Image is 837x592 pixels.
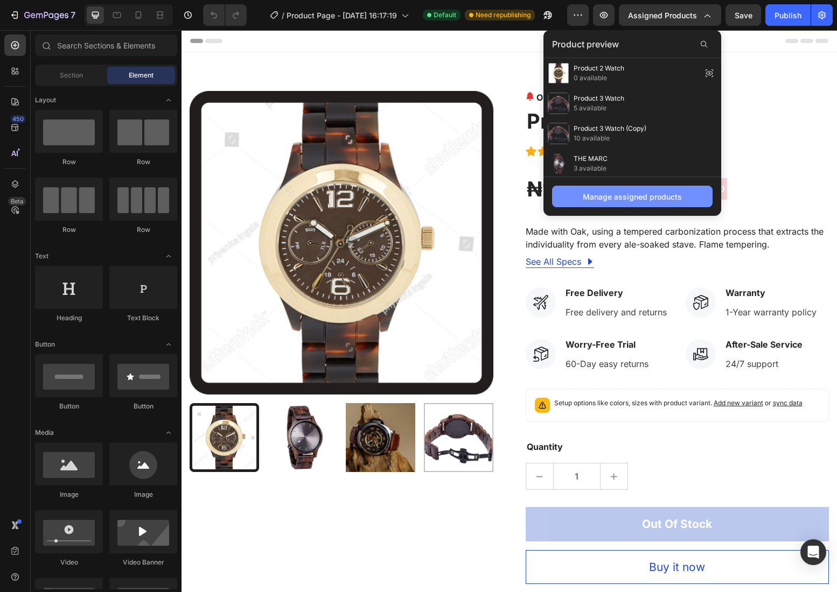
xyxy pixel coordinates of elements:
span: Button [35,340,55,349]
div: Heading [35,313,103,323]
div: Open Intercom Messenger [800,539,826,565]
span: 3 available [574,164,608,173]
a: See All Specs [344,225,413,238]
img: preview-img [548,93,569,114]
img: preview-img [548,153,569,174]
p: 1-Year warranty policy [544,276,635,288]
span: Toggle open [160,248,177,265]
span: Text [35,251,48,261]
div: Row [109,225,177,235]
iframe: Design area [182,30,837,592]
img: preview-img [548,123,569,144]
span: Product 3 Watch [574,94,624,103]
span: Save [735,11,752,20]
p: 7 [71,9,75,22]
button: Assigned Products [619,4,721,26]
span: Toggle open [160,336,177,353]
span: Toggle open [160,91,177,109]
span: 0 available [574,73,624,83]
button: Buy it now [344,520,648,554]
pre: Save ₦30 [500,148,546,170]
p: After-Sale Service [544,308,621,321]
span: Product 3 Watch (Copy) [574,124,646,133]
div: Manage assigned products [583,191,682,202]
button: Save [726,4,761,26]
h2: Product 2 Watch [344,78,648,105]
span: Add new variant [532,369,582,377]
button: Manage assigned products [552,186,713,207]
span: 10 available [574,133,646,143]
div: Button [35,401,103,411]
p: OUT OF STOCK [355,61,420,74]
div: Publish [775,10,801,21]
div: Beta [8,197,26,206]
input: quantity [372,433,419,459]
span: Element [129,71,154,80]
div: See All Specs [344,225,400,238]
span: Toggle open [160,424,177,441]
button: increment [419,433,446,459]
span: / [282,10,284,21]
span: Made with Oak, using a tempered carbonization process that extracts the individuality from every ... [344,196,642,220]
p: Warranty [544,256,635,269]
p: 60-Day easy returns [384,327,467,340]
div: Text Block [109,313,177,323]
p: Free delivery and returns [384,276,485,288]
div: ₦102.95 [344,146,431,173]
img: preview-img [548,62,569,84]
div: 450 [10,115,26,123]
span: Layout [35,95,56,105]
div: Quantity [344,409,648,424]
span: Default [434,10,456,20]
p: 915 reviews [412,115,461,128]
div: Row [35,157,103,167]
div: Row [35,225,103,235]
span: Media [35,428,54,438]
span: 5 available [574,103,624,113]
span: Product preview [552,38,619,51]
div: Button [109,401,177,411]
p: Setup options like colors, sizes with product variant. [373,368,621,378]
button: 7 [4,4,80,26]
p: Worry-Free Trial [384,308,467,321]
p: 24/7 support [544,327,621,340]
div: Row [109,157,177,167]
div: Image [35,490,103,499]
span: THE MARC [574,154,608,164]
button: decrement [345,433,372,459]
div: Buy it now [468,528,524,546]
span: Assigned Products [628,10,697,21]
span: Need republishing [476,10,531,20]
span: Section [60,71,83,80]
div: Video [35,558,103,567]
span: or [582,369,621,377]
div: Video Banner [109,558,177,567]
button: Out Of Stock [344,477,648,511]
span: Product 2 Watch [574,64,624,73]
div: Out Of Stock [461,485,531,503]
input: Search Sections & Elements [35,34,177,56]
p: Free Delivery [384,256,485,269]
button: Publish [765,4,811,26]
div: Undo/Redo [203,4,247,26]
div: Image [109,490,177,499]
span: sync data [591,369,621,377]
span: Product Page - [DATE] 16:17:19 [287,10,397,21]
div: ₦132.95 [435,146,496,171]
